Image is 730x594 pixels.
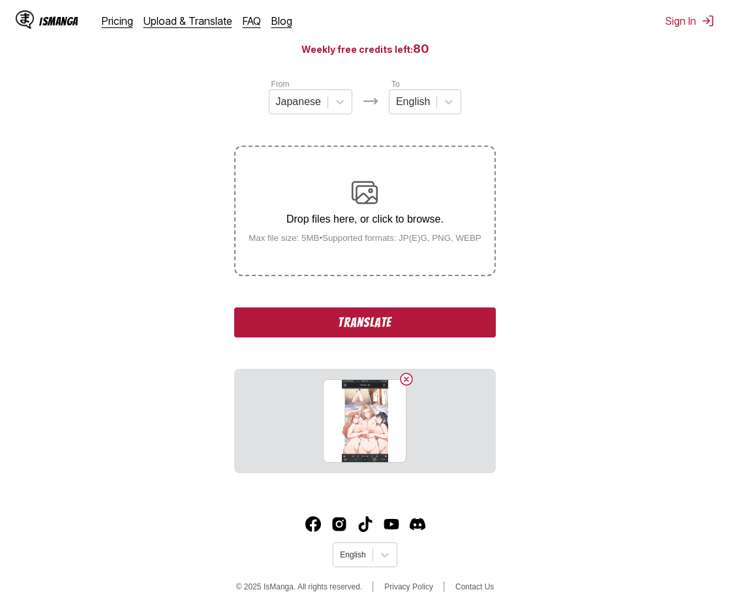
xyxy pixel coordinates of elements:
a: Pricing [102,14,133,27]
a: Facebook [305,516,321,532]
small: Max file size: 5MB • Supported formats: JP(E)G, PNG, WEBP [238,233,492,243]
a: Discord [410,516,425,532]
img: IsManga YouTube [384,516,399,532]
img: IsManga Logo [16,10,34,29]
div: IsManga [39,15,78,27]
label: To [391,80,400,89]
a: Blog [271,14,292,27]
a: Instagram [331,516,347,532]
img: IsManga TikTok [357,516,373,532]
h3: Weekly free credits left: [31,40,699,57]
span: 80 [413,42,429,55]
p: Drop files here, or click to browse. [238,213,492,225]
span: © 2025 IsManga. All rights reserved. [236,582,363,591]
img: IsManga Facebook [305,516,321,532]
a: TikTok [357,516,373,532]
a: Youtube [384,516,399,532]
input: Select language [340,550,342,559]
label: From [271,80,290,89]
button: Translate [234,307,495,337]
a: IsManga LogoIsManga [16,10,102,31]
img: Languages icon [363,93,378,109]
a: FAQ [243,14,261,27]
a: Upload & Translate [144,14,232,27]
img: IsManga Discord [410,516,425,532]
img: Sign out [701,14,714,27]
a: Contact Us [455,582,494,591]
button: Delete image [399,371,414,387]
img: IsManga Instagram [331,516,347,532]
a: Privacy Policy [384,582,433,591]
button: Sign In [665,14,714,27]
